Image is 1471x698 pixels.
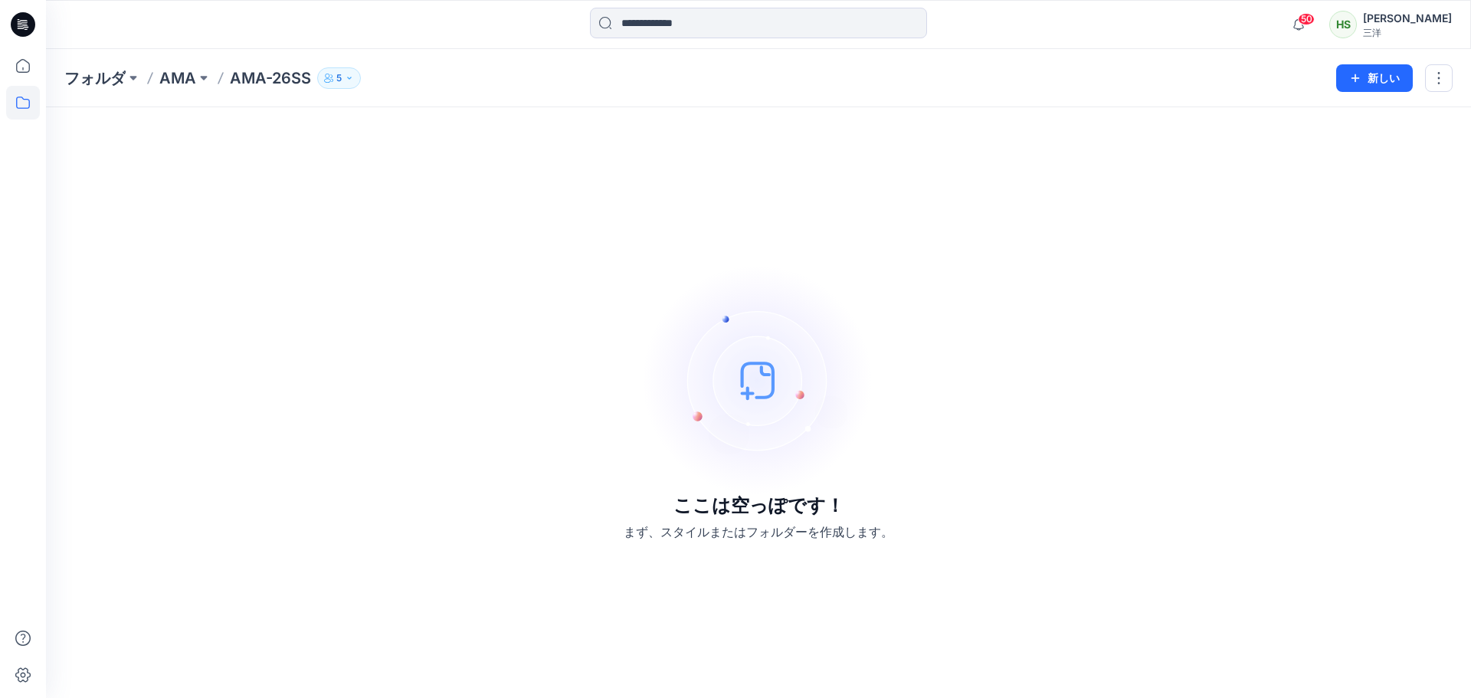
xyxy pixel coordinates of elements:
[230,69,311,87] font: AMA-26SS
[159,67,196,89] a: AMA
[644,265,873,495] img: empty-state-image.svg
[336,72,342,84] font: 5
[159,69,196,87] font: AMA
[64,69,126,87] font: フォルダ
[1301,13,1312,25] font: 50
[317,67,361,89] button: 5
[1336,18,1351,31] font: HS
[1363,27,1381,38] font: 三洋
[1363,11,1452,25] font: [PERSON_NAME]
[624,524,893,539] font: まず、スタイルまたはフォルダーを作成します。
[1336,64,1413,92] button: 新しい
[673,494,844,516] font: ここは空っぽです！
[64,67,126,89] a: フォルダ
